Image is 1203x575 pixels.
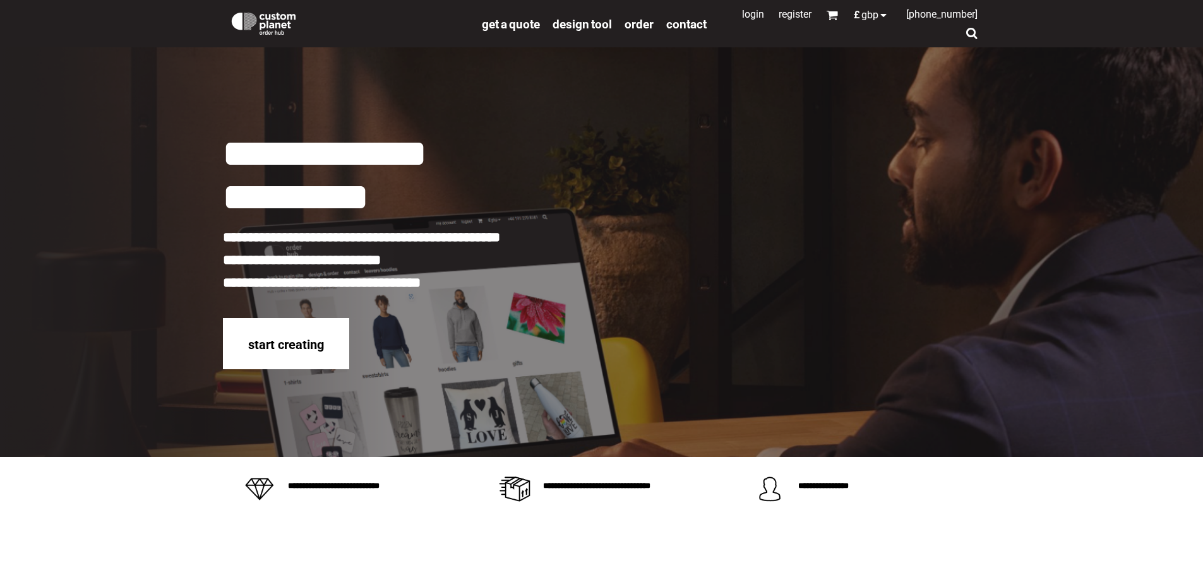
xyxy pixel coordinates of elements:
a: Login [742,8,764,20]
a: Custom Planet [223,3,476,41]
span: get a quote [482,17,540,32]
a: Register [779,8,811,20]
a: get a quote [482,16,540,31]
a: order [625,16,654,31]
span: [PHONE_NUMBER] [906,8,978,20]
span: design tool [553,17,612,32]
img: Custom Planet [229,9,298,35]
a: design tool [553,16,612,31]
span: Contact [666,17,707,32]
span: £ [854,10,861,20]
span: GBP [861,10,878,20]
span: order [625,17,654,32]
a: Contact [666,16,707,31]
span: start creating [248,337,324,352]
